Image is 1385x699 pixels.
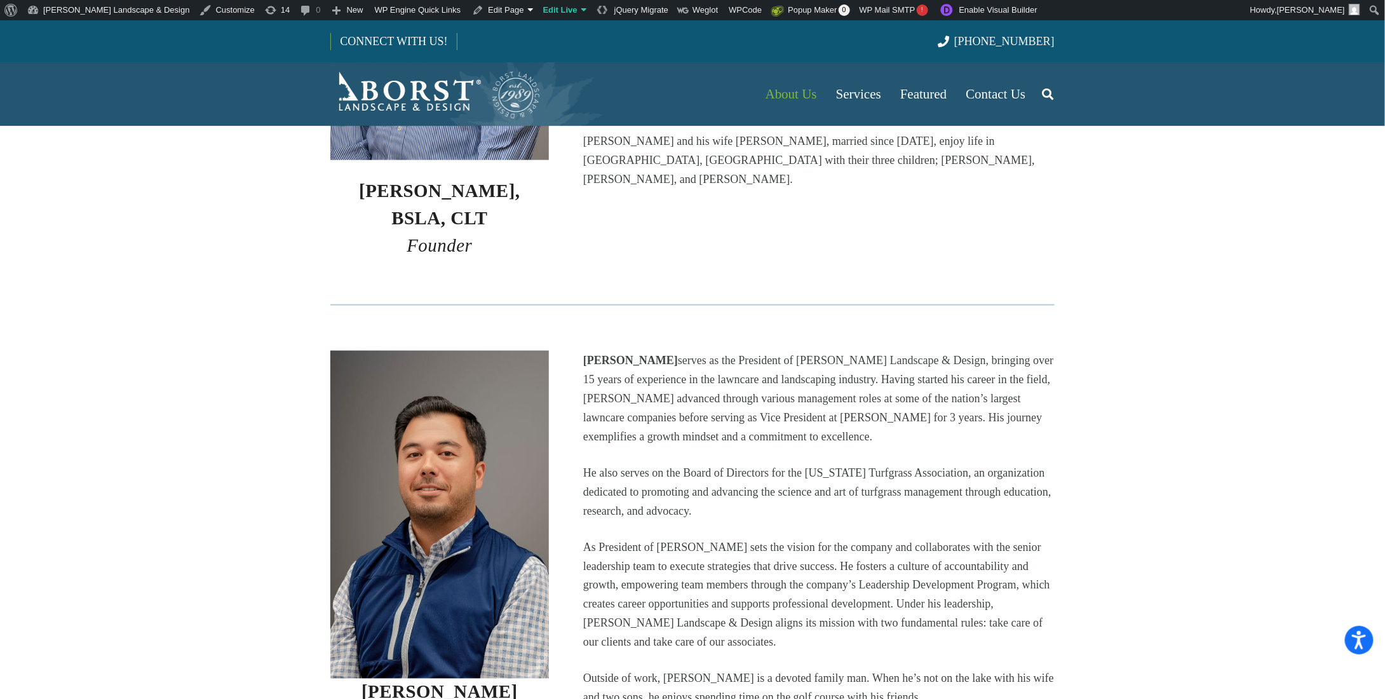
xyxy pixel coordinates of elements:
a: Search [1035,78,1060,110]
p: [PERSON_NAME] and his wife [PERSON_NAME], married since [DATE], enjoy life in [GEOGRAPHIC_DATA], ... [583,132,1055,189]
strong: [PERSON_NAME], BSLA, CLT [359,180,520,228]
span: [PERSON_NAME] [1277,5,1345,15]
a: Featured [891,62,956,126]
p: serves as the President of [PERSON_NAME] Landscape & Design, bringing over 15 years of experience... [583,351,1055,446]
a: Borst-Logo [330,69,541,119]
strong: [PERSON_NAME] [583,354,678,367]
a: [PHONE_NUMBER] [938,35,1055,48]
p: As President of [PERSON_NAME] sets the vision for the company and collaborates with the senior le... [583,538,1055,652]
a: Services [827,62,891,126]
a: Contact Us [957,62,1036,126]
span: Services [836,86,881,102]
span: ! [917,4,928,16]
a: CONNECT WITH US! [331,26,456,57]
em: Founder [407,235,472,255]
span: 0 [839,4,850,16]
span: Contact Us [966,86,1026,102]
a: About Us [756,62,827,126]
span: About Us [766,86,817,102]
span: Featured [900,86,947,102]
p: He also serves on the Board of Directors for the [US_STATE] Turfgrass Association, an organizatio... [583,463,1055,520]
span: [PHONE_NUMBER] [954,35,1055,48]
